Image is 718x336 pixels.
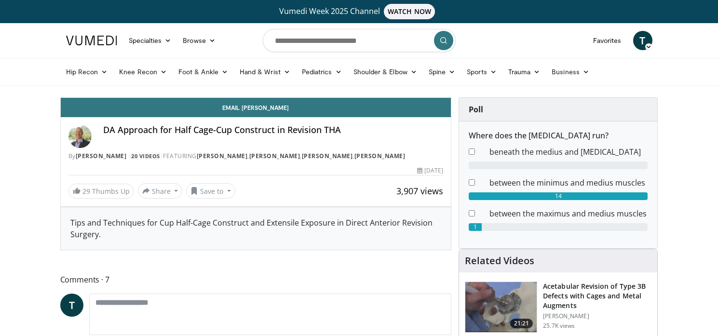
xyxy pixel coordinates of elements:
[296,62,348,81] a: Pediatrics
[68,152,444,161] div: By FEATURING , , ,
[177,31,221,50] a: Browse
[186,183,235,199] button: Save to
[546,62,595,81] a: Business
[60,62,114,81] a: Hip Recon
[482,208,655,219] dd: between the maximus and medius muscles
[543,282,651,310] h3: Acetabular Revision of Type 3B Defects with Cages and Metal Augments
[61,98,451,117] a: Email [PERSON_NAME]
[482,146,655,158] dd: beneath the medius and [MEDICAL_DATA]
[384,4,435,19] span: WATCH NOW
[138,183,183,199] button: Share
[173,62,234,81] a: Foot & Ankle
[302,152,353,160] a: [PERSON_NAME]
[543,322,575,330] p: 25.7K views
[465,282,651,333] a: 21:21 Acetabular Revision of Type 3B Defects with Cages and Metal Augments [PERSON_NAME] 25.7K views
[60,273,452,286] span: Comments 7
[543,312,651,320] p: [PERSON_NAME]
[482,177,655,188] dd: between the minimus and medius muscles
[469,223,482,231] div: 1
[113,62,173,81] a: Knee Recon
[465,255,534,267] h4: Related Videos
[123,31,177,50] a: Specialties
[354,152,406,160] a: [PERSON_NAME]
[68,125,92,148] img: Avatar
[469,192,648,200] div: 14
[60,294,83,317] a: T
[633,31,652,50] a: T
[103,125,444,135] h4: DA Approach for Half Cage-Cup Construct in Revision THA
[128,152,163,160] a: 20 Videos
[66,36,117,45] img: VuMedi Logo
[68,184,134,199] a: 29 Thumbs Up
[417,166,443,175] div: [DATE]
[234,62,296,81] a: Hand & Wrist
[469,104,483,115] strong: Poll
[510,319,533,328] span: 21:21
[249,152,300,160] a: [PERSON_NAME]
[587,31,627,50] a: Favorites
[396,185,443,197] span: 3,907 views
[469,131,648,140] h6: Where does the [MEDICAL_DATA] run?
[197,152,248,160] a: [PERSON_NAME]
[68,4,651,19] a: Vumedi Week 2025 ChannelWATCH NOW
[348,62,423,81] a: Shoulder & Elbow
[82,187,90,196] span: 29
[263,29,456,52] input: Search topics, interventions
[502,62,546,81] a: Trauma
[465,282,537,332] img: 66432_0000_3.png.150x105_q85_crop-smart_upscale.jpg
[423,62,461,81] a: Spine
[70,217,442,240] div: Tips and Techniques for Cup Half-Cage Construct and Extensile Exposure in Direct Anterior Revisio...
[76,152,127,160] a: [PERSON_NAME]
[461,62,502,81] a: Sports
